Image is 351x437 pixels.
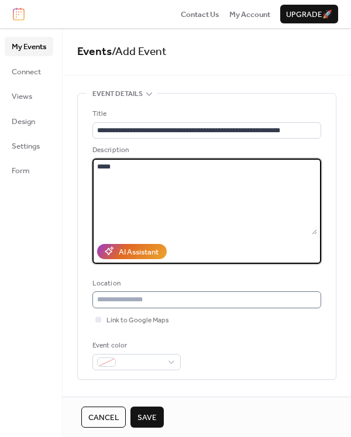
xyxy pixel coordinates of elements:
button: Cancel [81,407,126,428]
span: My Account [229,9,270,20]
span: Connect [12,66,41,78]
span: Contact Us [181,9,219,20]
span: Design [12,116,35,128]
span: / Add Event [112,41,167,63]
button: AI Assistant [97,244,167,259]
img: logo [13,8,25,20]
a: Views [5,87,53,105]
span: Settings [12,140,40,152]
span: Event details [92,88,143,100]
div: AI Assistant [119,246,159,258]
span: Views [12,91,32,102]
a: Events [77,41,112,63]
a: My Account [229,8,270,20]
a: Connect [5,62,53,81]
span: Date and time [92,394,142,405]
span: Upgrade 🚀 [286,9,332,20]
div: Event color [92,340,178,352]
span: Save [137,412,157,424]
a: Settings [5,136,53,155]
div: Location [92,278,319,290]
span: Form [12,165,30,177]
button: Upgrade🚀 [280,5,338,23]
a: Contact Us [181,8,219,20]
span: My Events [12,41,46,53]
a: Design [5,112,53,130]
a: My Events [5,37,53,56]
div: Title [92,108,319,120]
div: Description [92,144,319,156]
span: Cancel [88,412,119,424]
span: Link to Google Maps [106,315,169,326]
button: Save [130,407,164,428]
a: Form [5,161,53,180]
